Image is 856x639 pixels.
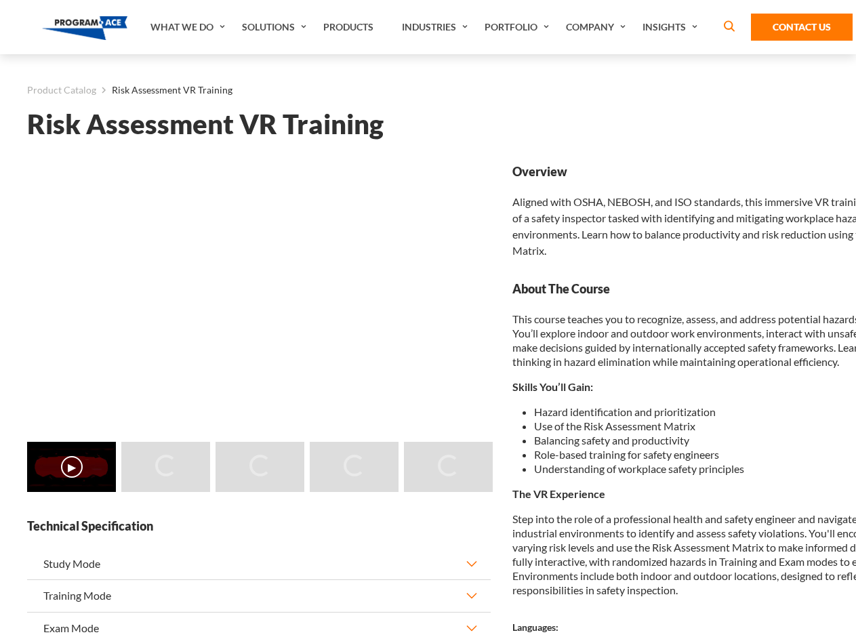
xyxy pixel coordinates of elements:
[42,16,128,40] img: Program-Ace
[27,442,116,492] img: Risk Assessment VR Training - Video 0
[27,580,491,611] button: Training Mode
[27,163,491,424] iframe: Risk Assessment VR Training - Video 0
[512,621,558,633] strong: Languages:
[751,14,853,41] a: Contact Us
[27,518,491,535] strong: Technical Specification
[27,548,491,579] button: Study Mode
[96,81,232,99] li: Risk Assessment VR Training
[27,81,96,99] a: Product Catalog
[61,456,83,478] button: ▶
